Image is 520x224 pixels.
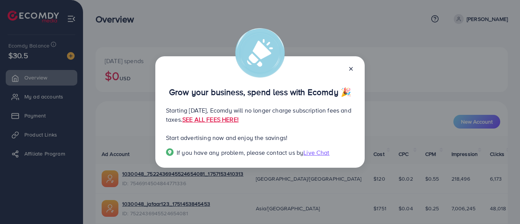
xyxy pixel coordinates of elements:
[235,28,285,78] img: alert
[166,106,354,124] p: Starting [DATE], Ecomdy will no longer charge subscription fees and taxes.
[166,133,354,142] p: Start advertising now and enjoy the savings!
[488,190,514,218] iframe: Chat
[177,148,303,157] span: If you have any problem, please contact us by
[182,115,239,124] a: SEE ALL FEES HERE!
[303,148,329,157] span: Live Chat
[166,87,354,97] p: Grow your business, spend less with Ecomdy 🎉
[166,148,174,156] img: Popup guide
